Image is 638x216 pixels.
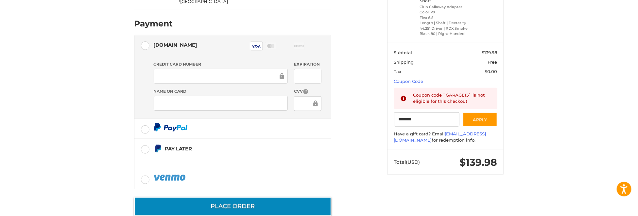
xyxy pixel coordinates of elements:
button: Apply [463,112,497,127]
span: Total (USD) [394,159,420,165]
li: Flex 6.5 [420,15,470,21]
span: Tax [394,69,402,74]
label: Credit Card Number [154,61,288,67]
li: Club Callaway Adapter [420,4,470,10]
span: Shipping [394,59,414,65]
button: Place Order [134,197,331,216]
li: Length | Shaft | Dexterity 44.25" Driver | RDX Smoke Black 80 | Right-Handed [420,20,470,37]
img: PayPal icon [154,123,188,131]
span: $0.00 [485,69,497,74]
span: Subtotal [394,50,412,55]
a: Coupon Code [394,79,423,84]
h2: Payment [134,19,173,29]
div: [DOMAIN_NAME] [154,39,198,50]
span: $139.98 [460,156,497,168]
div: Pay Later [165,143,290,154]
input: Gift Certificate or Coupon Code [394,112,460,127]
img: PayPal icon [154,174,187,182]
label: Name on Card [154,88,288,94]
li: Color PX [420,9,470,15]
label: Expiration [294,61,321,67]
div: Coupon code `GARAGE15` is not eligible for this checkout [413,92,491,105]
span: $139.98 [482,50,497,55]
span: Free [488,59,497,65]
iframe: PayPal Message 1 [154,156,290,161]
label: CVV [294,88,321,95]
img: Pay Later icon [154,145,162,153]
div: Have a gift card? Email for redemption info. [394,131,497,144]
